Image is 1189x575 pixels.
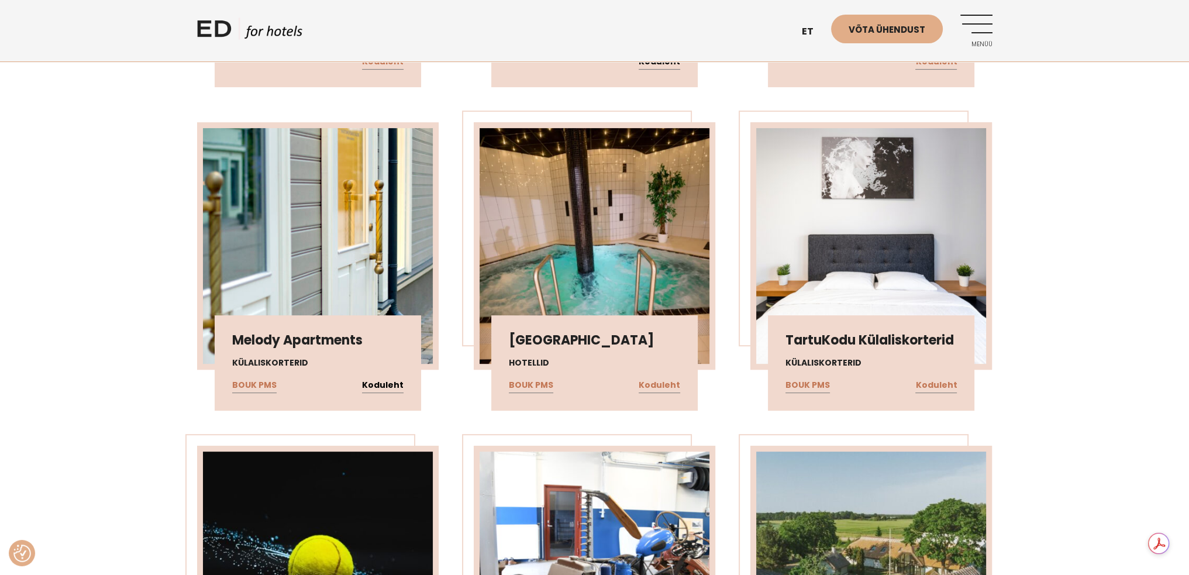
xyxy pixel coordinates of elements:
a: ED HOTELS [197,18,302,47]
h3: Melody Apartments [232,333,404,348]
span: Menüü [960,41,992,48]
a: Koduleht [639,378,680,393]
a: BOUK PMS [232,378,277,393]
button: Nõusolekueelistused [13,545,31,562]
img: DSC_4332-scaled-1-450x450.webp [480,128,709,364]
h4: Külaliskorterid [232,357,404,369]
a: Koduleht [915,54,957,70]
a: Koduleht [915,378,957,393]
h4: Külaliskorterid [785,357,957,369]
h3: [GEOGRAPHIC_DATA] [509,333,680,348]
img: 1-11-%E2%80%93-koopia-450x450.jpg [756,128,986,364]
a: Võta ühendust [831,15,943,43]
h3: TartuKodu Külaliskorterid [785,333,957,348]
a: Koduleht [362,378,404,393]
img: door_melodyapartment-scaled-1-450x450.jpeg [203,128,433,364]
a: Menüü [960,15,992,47]
h4: Hotellid [509,357,680,369]
a: et [796,18,831,46]
a: Koduleht [639,54,680,70]
img: Revisit consent button [13,545,31,562]
a: Koduleht [362,54,404,70]
a: BOUK PMS [509,378,553,393]
a: BOUK PMS [785,378,830,393]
